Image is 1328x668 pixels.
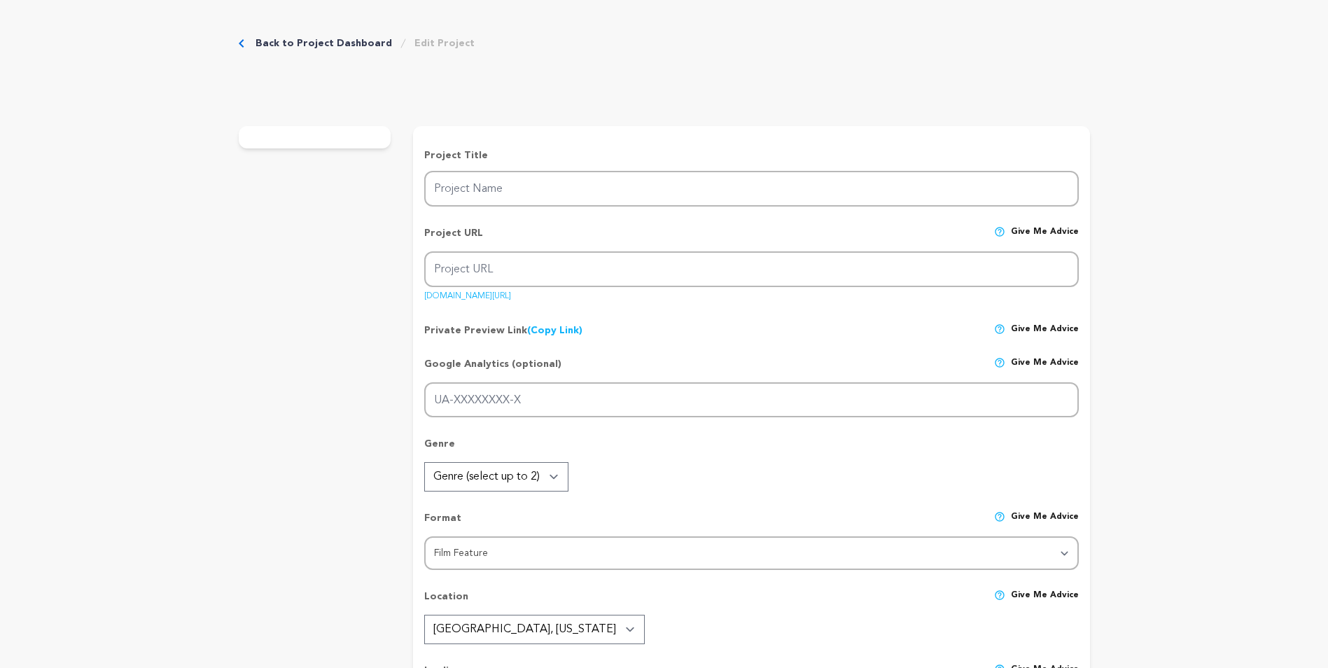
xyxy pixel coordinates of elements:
span: Give me advice [1011,323,1079,338]
input: Project Name [424,171,1078,207]
p: Project URL [424,226,483,251]
a: Edit Project [414,36,475,50]
a: Back to Project Dashboard [256,36,392,50]
span: Give me advice [1011,357,1079,382]
p: Private Preview Link [424,323,582,338]
p: Google Analytics (optional) [424,357,561,382]
a: [DOMAIN_NAME][URL] [424,286,511,300]
img: help-circle.svg [994,357,1005,368]
img: help-circle.svg [994,511,1005,522]
span: Give me advice [1011,511,1079,536]
p: Project Title [424,148,1078,162]
img: help-circle.svg [994,226,1005,237]
a: (Copy Link) [527,326,582,335]
div: Breadcrumb [239,36,475,50]
input: UA-XXXXXXXX-X [424,382,1078,418]
span: Give me advice [1011,226,1079,251]
input: Project URL [424,251,1078,287]
img: help-circle.svg [994,590,1005,601]
p: Location [424,590,468,615]
p: Genre [424,437,1078,462]
span: Give me advice [1011,590,1079,615]
p: Format [424,511,461,536]
img: help-circle.svg [994,323,1005,335]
